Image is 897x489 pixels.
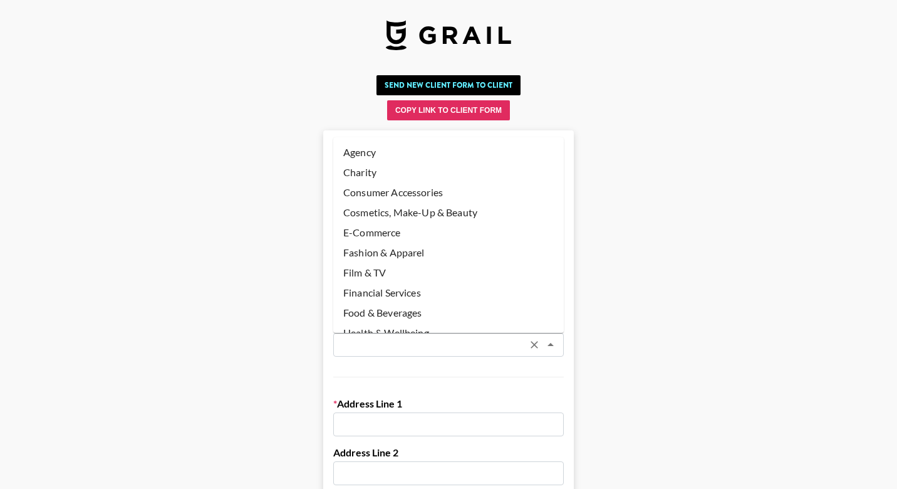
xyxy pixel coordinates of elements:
button: Close [542,336,559,354]
li: Fashion & Apparel [333,243,564,263]
li: Food & Beverages [333,303,564,323]
label: Address Line 1 [333,397,564,410]
button: Clear [526,336,543,354]
li: Charity [333,162,564,182]
li: Health & Wellbeing [333,323,564,343]
button: Send New Client Form to Client [376,75,521,95]
button: Copy Link to Client Form [387,100,510,120]
li: Financial Services [333,283,564,303]
li: Agency [333,142,564,162]
label: Address Line 2 [333,446,564,459]
li: Cosmetics, Make-Up & Beauty [333,202,564,223]
li: E-Commerce [333,223,564,243]
li: Consumer Accessories [333,182,564,202]
img: Grail Talent Logo [386,20,511,50]
li: Film & TV [333,263,564,283]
